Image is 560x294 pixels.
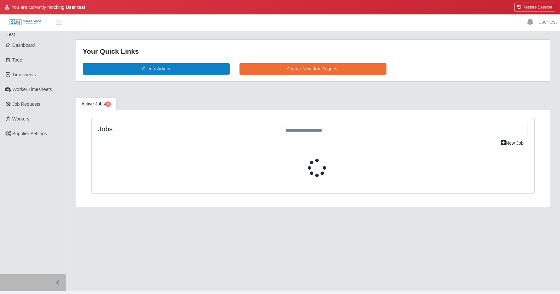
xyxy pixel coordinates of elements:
[11,4,85,11] span: You are currently mocking:
[12,101,41,107] span: Job Requests
[496,138,528,149] a: New Job
[9,19,42,26] img: SLM Logo
[12,131,47,136] span: Supplier Settings
[7,32,15,37] span: Test
[98,125,271,133] h4: Jobs
[66,5,85,10] strong: User test
[12,72,36,77] span: Timesheets
[12,87,52,92] span: Worker Timesheets
[76,98,116,110] a: Active Jobs
[83,46,543,57] div: Your Quick Links
[12,116,30,121] span: Workers
[239,63,386,75] a: Create New Job Request
[105,101,111,107] span: Pending Jobs
[83,63,230,75] a: Clients Admin
[12,57,22,63] span: Todo
[538,19,557,26] a: User test
[514,3,555,12] button: Restore Session
[12,43,35,48] span: Dashboard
